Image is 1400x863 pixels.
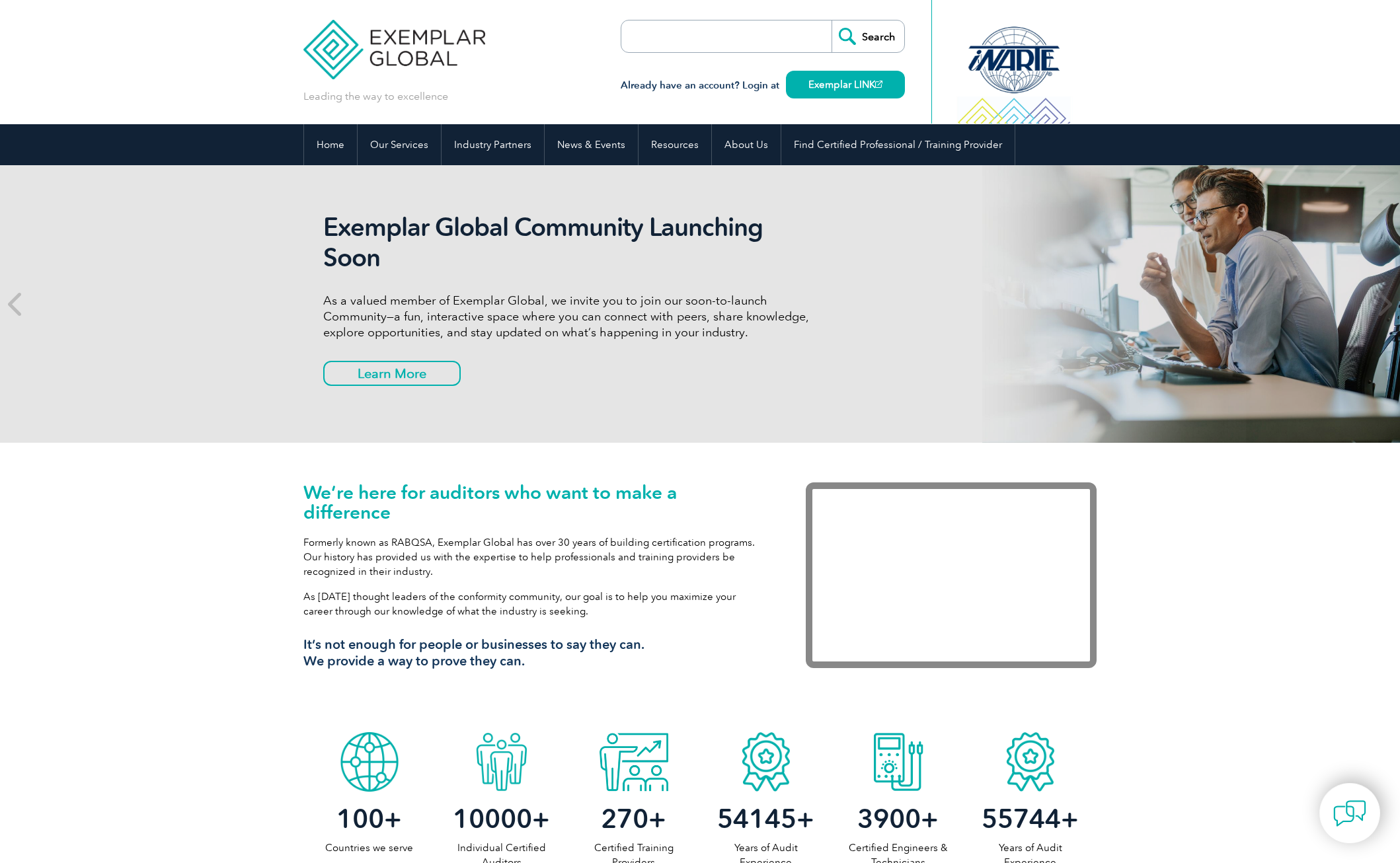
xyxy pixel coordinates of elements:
[857,803,921,835] span: 3900
[303,808,436,829] h2: +
[700,808,832,829] h2: +
[323,361,461,386] a: Learn More
[1333,797,1366,830] img: contact-chat.png
[717,803,797,835] span: 54145
[806,482,1097,668] iframe: Exemplar Global: Working together to make a difference
[639,124,711,165] a: Resources
[545,124,638,165] a: News & Events
[781,124,1015,165] a: Find Certified Professional / Training Provider
[336,803,384,835] span: 100
[303,636,766,669] h3: It’s not enough for people or businesses to say they can. We provide a way to prove they can.
[568,808,700,829] h2: +
[621,77,905,94] h3: Already have an account? Login at
[453,803,532,835] span: 10000
[832,808,964,829] h2: +
[601,803,648,835] span: 270
[832,20,904,52] input: Search
[982,803,1061,835] span: 55744
[358,124,441,165] a: Our Services
[303,841,436,855] p: Countries we serve
[875,81,882,88] img: open_square.png
[442,124,544,165] a: Industry Partners
[712,124,781,165] a: About Us
[323,293,819,340] p: As a valued member of Exemplar Global, we invite you to join our soon-to-launch Community—a fun, ...
[964,808,1097,829] h2: +
[323,212,819,273] h2: Exemplar Global Community Launching Soon
[786,71,905,98] a: Exemplar LINK
[303,589,766,619] p: As [DATE] thought leaders of the conformity community, our goal is to help you maximize your care...
[303,535,766,579] p: Formerly known as RABQSA, Exemplar Global has over 30 years of building certification programs. O...
[303,482,766,522] h1: We’re here for auditors who want to make a difference
[304,124,357,165] a: Home
[436,808,568,829] h2: +
[303,89,448,104] p: Leading the way to excellence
